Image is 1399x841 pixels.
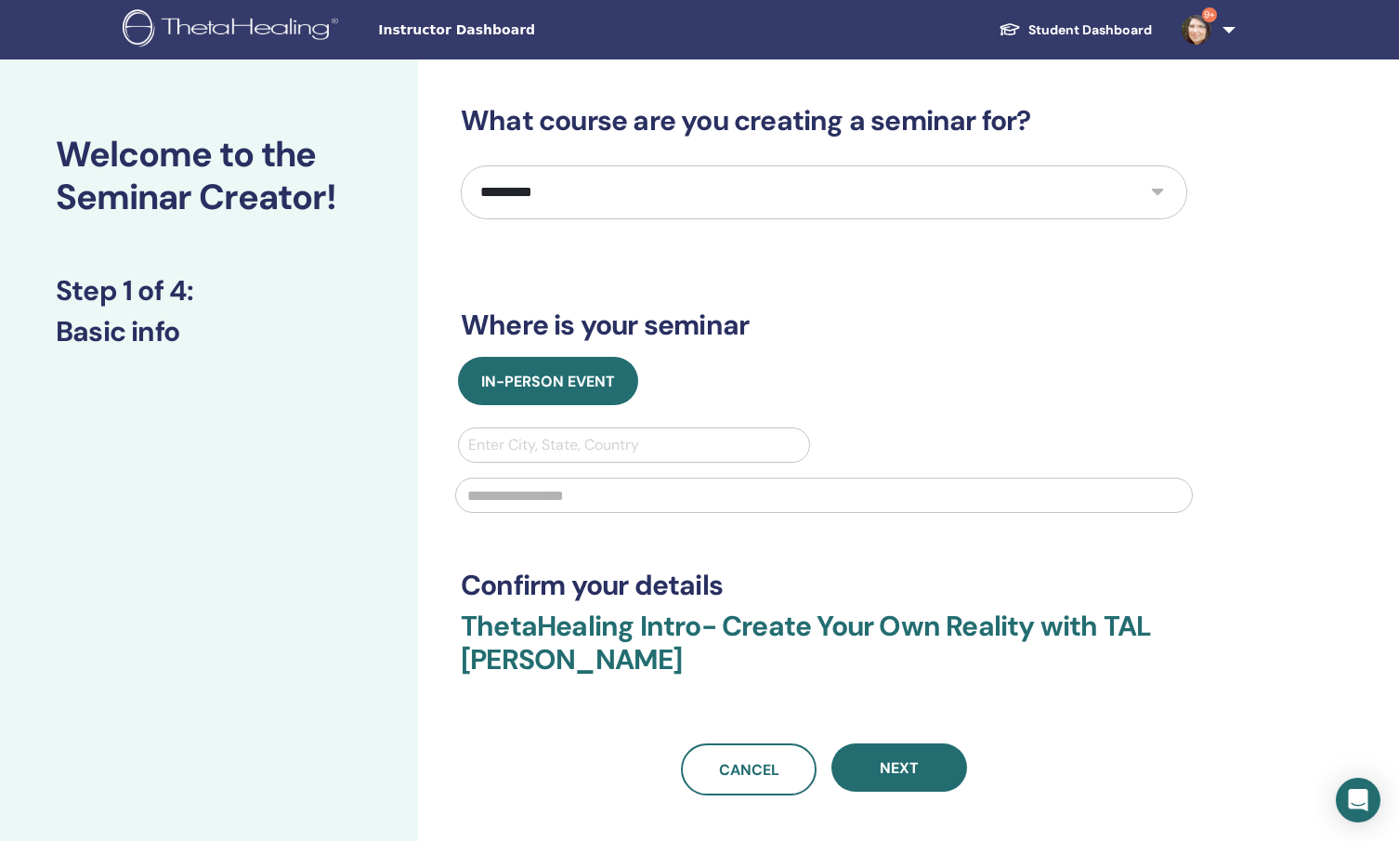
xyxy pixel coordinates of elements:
[1336,778,1380,822] div: Open Intercom Messenger
[378,20,657,40] span: Instructor Dashboard
[56,134,362,218] h2: Welcome to the Seminar Creator!
[681,743,817,795] a: Cancel
[880,758,919,778] span: Next
[1202,7,1217,22] span: 9+
[56,274,362,308] h3: Step 1 of 4 :
[461,569,1187,602] h3: Confirm your details
[461,610,1187,699] h3: ThetaHealing Intro- Create Your Own Reality with TAL [PERSON_NAME]
[831,743,967,792] button: Next
[461,309,1187,342] h3: Where is your seminar
[458,357,638,405] button: In-Person Event
[719,760,779,780] span: Cancel
[984,13,1167,47] a: Student Dashboard
[481,372,615,391] span: In-Person Event
[1182,15,1211,45] img: default.jpg
[56,315,362,348] h3: Basic info
[999,21,1021,37] img: graduation-cap-white.svg
[461,104,1187,138] h3: What course are you creating a seminar for?
[123,9,345,51] img: logo.png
